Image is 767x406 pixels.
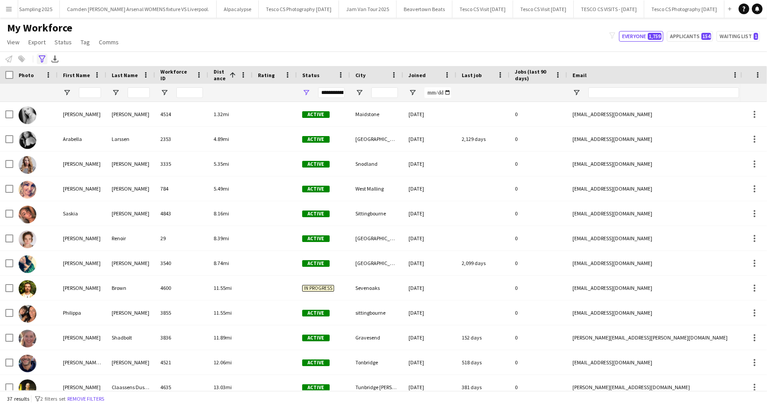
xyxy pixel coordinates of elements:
div: [EMAIL_ADDRESS][DOMAIN_NAME] [567,201,744,226]
a: View [4,36,23,48]
span: Active [302,310,330,316]
div: Arabella [58,127,106,151]
button: NUS Sampling 2025 [1,0,60,18]
div: Maidstone [350,102,403,126]
a: Tag [77,36,93,48]
div: [PERSON_NAME][EMAIL_ADDRESS][PERSON_NAME][DOMAIN_NAME] [567,325,744,350]
div: West Malling [350,176,403,201]
button: Open Filter Menu [112,89,120,97]
span: Jobs (last 90 days) [515,68,551,82]
div: [DATE] [403,325,456,350]
div: [EMAIL_ADDRESS][DOMAIN_NAME] [567,276,744,300]
div: [DATE] [403,276,456,300]
div: 29 [155,226,208,250]
img: Katie Simmons [19,156,36,174]
img: Arabella Larssen [19,131,36,149]
button: Tesco CS Visit [DATE] [513,0,574,18]
button: Open Filter Menu [160,89,168,97]
button: Remove filters [66,394,106,404]
div: 3335 [155,152,208,176]
app-action-btn: Export XLSX [50,54,60,64]
button: Open Filter Menu [572,89,580,97]
div: [DATE] [403,176,456,201]
div: sittingbourne [350,301,403,325]
input: Last Name Filter Input [128,87,150,98]
div: Tonbridge [350,350,403,375]
div: 4600 [155,276,208,300]
span: Tag [81,38,90,46]
span: 13.03mi [214,384,232,390]
div: 0 [510,201,567,226]
div: [DATE] [403,226,456,250]
img: Cameron Brown [19,280,36,298]
div: [PERSON_NAME] [106,350,155,375]
span: Distance [214,68,226,82]
span: 8.16mi [214,210,229,217]
div: [PERSON_NAME] [58,325,106,350]
div: 0 [510,375,567,399]
span: Active [302,359,330,366]
div: 4635 [155,375,208,399]
span: 1,759 [648,33,662,40]
img: Samuel Claassens Dussek [19,379,36,397]
div: 0 [510,276,567,300]
div: [PERSON_NAME] [58,276,106,300]
div: 4514 [155,102,208,126]
img: Amy Shadbolt [19,330,36,347]
div: [PERSON_NAME] [58,226,106,250]
div: [GEOGRAPHIC_DATA] [350,251,403,275]
img: Robert Clive Lloyd Stewart [19,355,36,372]
div: [GEOGRAPHIC_DATA] [350,226,403,250]
div: [EMAIL_ADDRESS][DOMAIN_NAME] [567,176,744,201]
div: [DATE] [403,152,456,176]
div: [PERSON_NAME] [106,102,155,126]
span: 11.89mi [214,334,232,341]
div: [EMAIL_ADDRESS][DOMAIN_NAME] [567,226,744,250]
input: First Name Filter Input [79,87,101,98]
div: Saskia [58,201,106,226]
input: Workforce ID Filter Input [176,87,203,98]
span: 154 [701,33,711,40]
span: 11.55mi [214,309,232,316]
div: [PERSON_NAME] [106,251,155,275]
button: Open Filter Menu [409,89,417,97]
div: [PERSON_NAME][EMAIL_ADDRESS][DOMAIN_NAME] [567,375,744,399]
div: Philippa [58,301,106,325]
div: Gravesend [350,325,403,350]
div: 3836 [155,325,208,350]
div: Snodland [350,152,403,176]
span: My Workforce [7,21,72,35]
div: [PERSON_NAME] [58,102,106,126]
img: Philippa Stamatakis [19,305,36,323]
span: Active [302,335,330,341]
span: Active [302,211,330,217]
span: First Name [63,72,90,78]
span: Workforce ID [160,68,192,82]
div: 2353 [155,127,208,151]
span: Active [302,235,330,242]
div: [DATE] [403,127,456,151]
div: [PERSON_NAME] [58,251,106,275]
div: [DATE] [403,251,456,275]
div: [PERSON_NAME] [106,176,155,201]
a: Export [25,36,49,48]
input: Email Filter Input [588,87,739,98]
div: [EMAIL_ADDRESS][DOMAIN_NAME] [567,102,744,126]
app-action-btn: Advanced filters [37,54,47,64]
div: [PERSON_NAME] [PERSON_NAME] [58,350,106,375]
div: Brown [106,276,155,300]
div: Larssen [106,127,155,151]
div: [DATE] [403,102,456,126]
div: 3540 [155,251,208,275]
div: [EMAIL_ADDRESS][DOMAIN_NAME] [567,152,744,176]
div: 0 [510,251,567,275]
img: Alison Martin [19,255,36,273]
div: 381 days [456,375,510,399]
div: [GEOGRAPHIC_DATA] [350,127,403,151]
div: [EMAIL_ADDRESS][DOMAIN_NAME] [567,350,744,375]
button: Everyone1,759 [619,31,663,42]
div: 0 [510,152,567,176]
div: 0 [510,226,567,250]
span: Joined [409,72,426,78]
div: [DATE] [403,350,456,375]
